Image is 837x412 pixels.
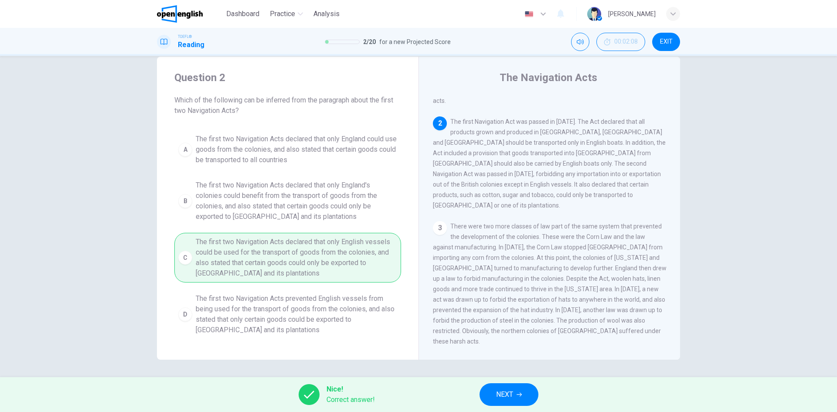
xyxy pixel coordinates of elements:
span: There were two more classes of law part of the same system that prevented the development of the ... [433,223,667,345]
span: Correct answer! [327,395,375,405]
span: EXIT [660,38,673,45]
button: EXIT [652,33,680,51]
span: Nice! [327,384,375,395]
button: NEXT [480,383,538,406]
h1: Reading [178,40,204,50]
img: en [524,11,534,17]
span: Analysis [313,9,340,19]
div: Mute [571,33,589,51]
button: Analysis [310,6,343,22]
span: NEXT [496,388,513,401]
span: 00:02:08 [614,38,638,45]
img: Profile picture [587,7,601,21]
button: Dashboard [223,6,263,22]
span: for a new Projected Score [379,37,451,47]
span: Dashboard [226,9,259,19]
button: Practice [266,6,306,22]
div: Hide [596,33,645,51]
span: TOEFL® [178,34,192,40]
span: Which of the following can be inferred from the paragraph about the first two Navigation Acts? [174,95,401,116]
span: 2 / 20 [363,37,376,47]
h4: Question 2 [174,71,401,85]
div: [PERSON_NAME] [608,9,656,19]
img: OpenEnglish logo [157,5,203,23]
span: Practice [270,9,295,19]
h4: The Navigation Acts [500,71,597,85]
div: 3 [433,221,447,235]
a: OpenEnglish logo [157,5,223,23]
button: 00:02:08 [596,33,645,51]
span: The first Navigation Act was passed in [DATE]. The Act declared that all products grown and produ... [433,118,666,209]
div: 2 [433,116,447,130]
